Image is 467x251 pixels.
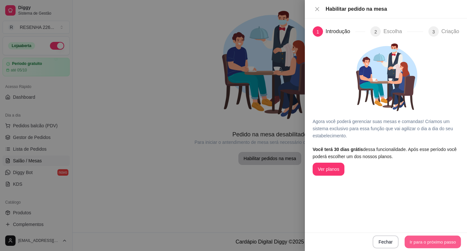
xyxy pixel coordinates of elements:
article: dessa funcionalidade. Após esse período você poderá escolher um dos nossos planos. [313,146,459,160]
span: 3 [432,29,435,34]
article: Agora você poderá gerenciar suas mesas e comandas! Criamos um sistema exclusivo para essa função ... [313,118,459,139]
button: Fechar [373,235,399,248]
span: close [315,6,320,12]
span: Você terá 30 dias grátis [313,147,363,152]
div: Escolha [383,26,407,37]
div: Criação [441,26,459,37]
a: Ver planos [313,167,344,172]
div: Habilitar pedido na mesa [326,5,459,13]
span: 2 [375,29,377,34]
button: Close [313,6,322,12]
button: Ir para o próximo passo [405,236,461,248]
button: Ver planos [313,163,344,176]
img: Garçonete [345,37,426,118]
div: Introdução [326,26,355,37]
span: 1 [317,29,319,34]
